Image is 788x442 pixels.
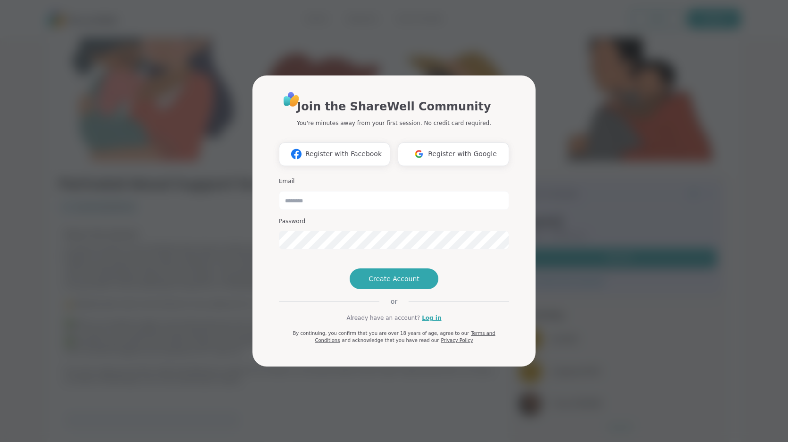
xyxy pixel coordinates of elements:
[350,268,438,289] button: Create Account
[379,297,409,306] span: or
[279,217,509,225] h3: Password
[346,314,420,322] span: Already have an account?
[305,149,382,159] span: Register with Facebook
[441,338,473,343] a: Privacy Policy
[279,142,390,166] button: Register with Facebook
[279,177,509,185] h3: Email
[315,331,495,343] a: Terms and Conditions
[281,89,302,110] img: ShareWell Logo
[428,149,497,159] span: Register with Google
[369,274,419,284] span: Create Account
[410,145,428,163] img: ShareWell Logomark
[287,145,305,163] img: ShareWell Logomark
[398,142,509,166] button: Register with Google
[297,119,491,127] p: You're minutes away from your first session. No credit card required.
[422,314,441,322] a: Log in
[297,98,491,115] h1: Join the ShareWell Community
[293,331,469,336] span: By continuing, you confirm that you are over 18 years of age, agree to our
[342,338,439,343] span: and acknowledge that you have read our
